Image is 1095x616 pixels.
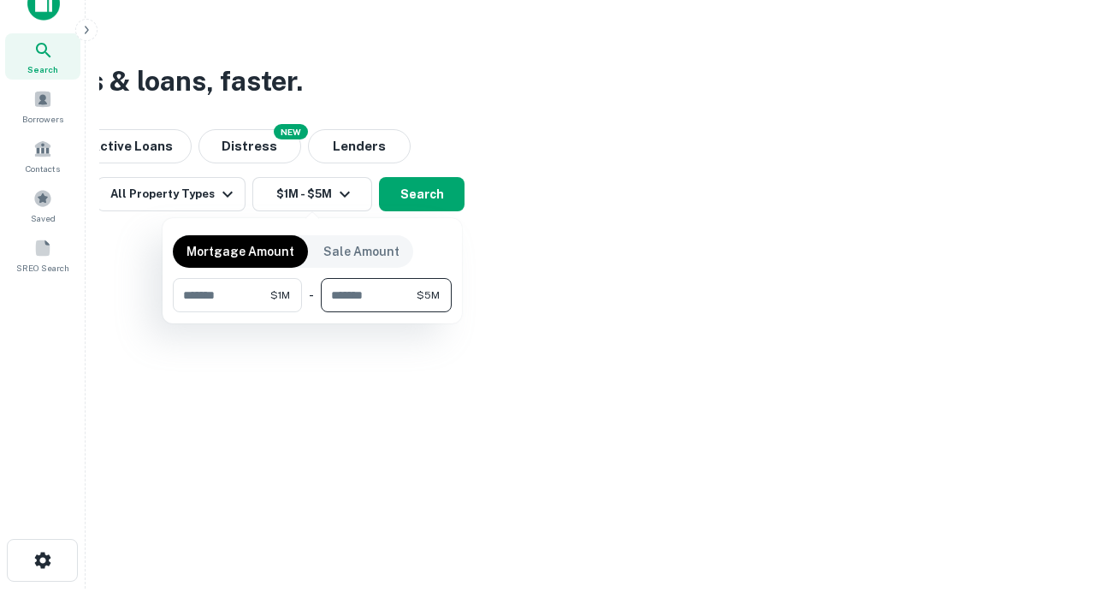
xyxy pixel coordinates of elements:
[417,287,440,303] span: $5M
[323,242,400,261] p: Sale Amount
[186,242,294,261] p: Mortgage Amount
[309,278,314,312] div: -
[270,287,290,303] span: $1M
[1009,479,1095,561] iframe: Chat Widget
